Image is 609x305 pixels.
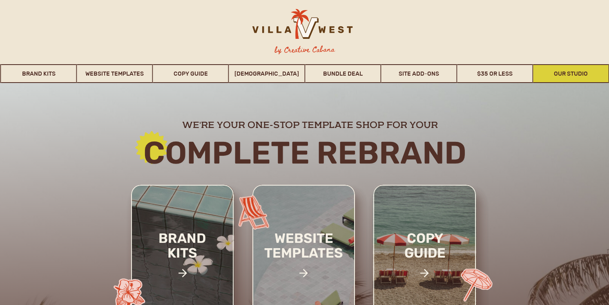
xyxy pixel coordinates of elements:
a: Bundle Deal [305,64,380,83]
a: $35 or Less [457,64,532,83]
a: [DEMOGRAPHIC_DATA] [229,64,304,83]
a: Site Add-Ons [381,64,456,83]
a: Copy Guide [153,64,228,83]
a: website templates [250,231,357,278]
a: Our Studio [533,64,608,83]
a: copy guide [387,231,463,288]
a: Website Templates [77,64,152,83]
a: Brand Kits [1,64,76,83]
h3: by Creative Cabana [268,44,341,56]
h2: Complete rebrand [84,136,526,169]
h2: we're your one-stop template shop for your [124,119,496,129]
a: brand kits [148,231,217,288]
